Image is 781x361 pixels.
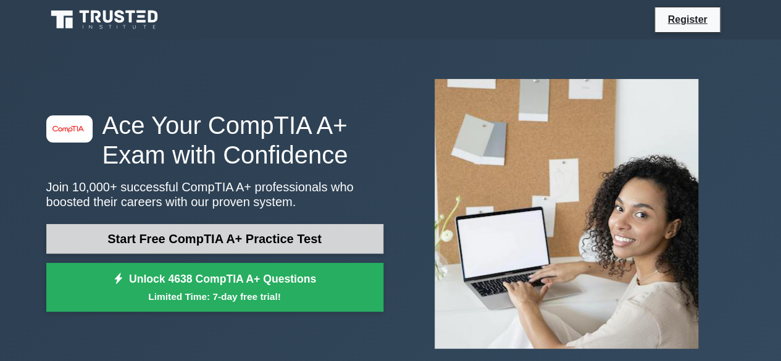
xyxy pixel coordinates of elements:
[46,180,383,209] p: Join 10,000+ successful CompTIA A+ professionals who boosted their careers with our proven system.
[660,12,714,27] a: Register
[62,289,368,304] small: Limited Time: 7-day free trial!
[46,263,383,312] a: Unlock 4638 CompTIA A+ QuestionsLimited Time: 7-day free trial!
[46,110,383,170] h1: Ace Your CompTIA A+ Exam with Confidence
[46,224,383,254] a: Start Free CompTIA A+ Practice Test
